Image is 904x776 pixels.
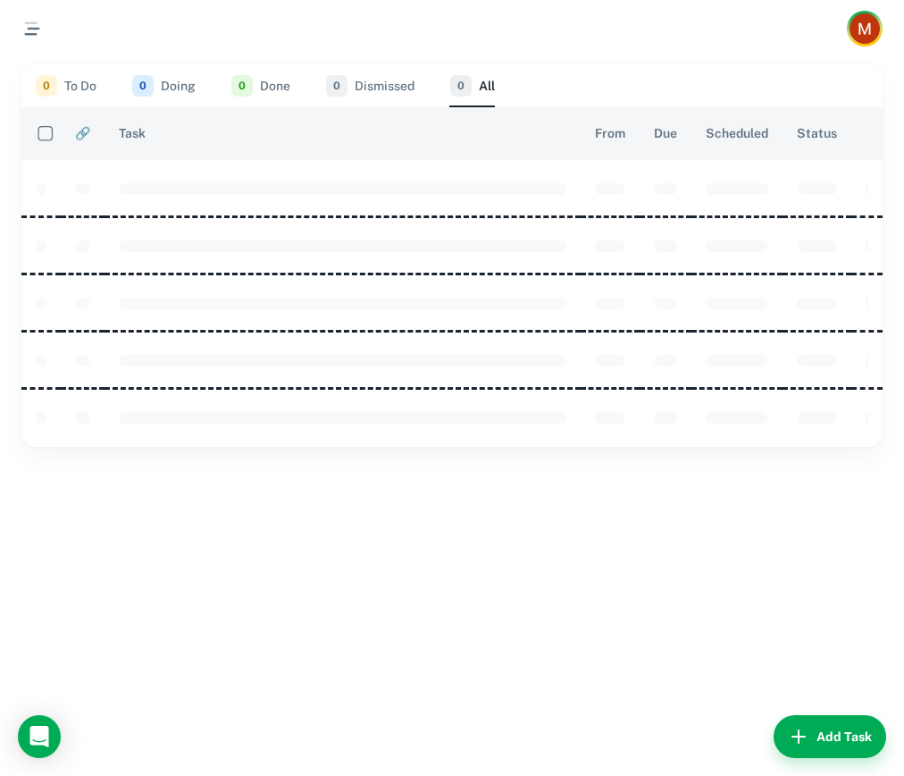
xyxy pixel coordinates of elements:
[595,122,625,144] span: From
[132,75,154,97] span: 0
[706,122,768,144] span: Scheduled
[450,75,472,97] span: 0
[75,122,90,144] span: 🔗
[450,64,495,107] button: All
[231,64,290,107] button: Done
[18,715,61,758] div: Load Chat
[654,122,677,144] span: Due
[850,13,880,44] img: Myranda James
[36,75,57,97] span: 0
[774,715,886,758] button: Add Task
[326,64,414,107] button: Dismissed
[847,11,883,46] button: Account button
[132,64,196,107] button: Doing
[326,75,347,97] span: 0
[231,75,253,97] span: 0
[119,122,146,144] span: Task
[36,64,96,107] button: To Do
[797,122,837,144] span: Status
